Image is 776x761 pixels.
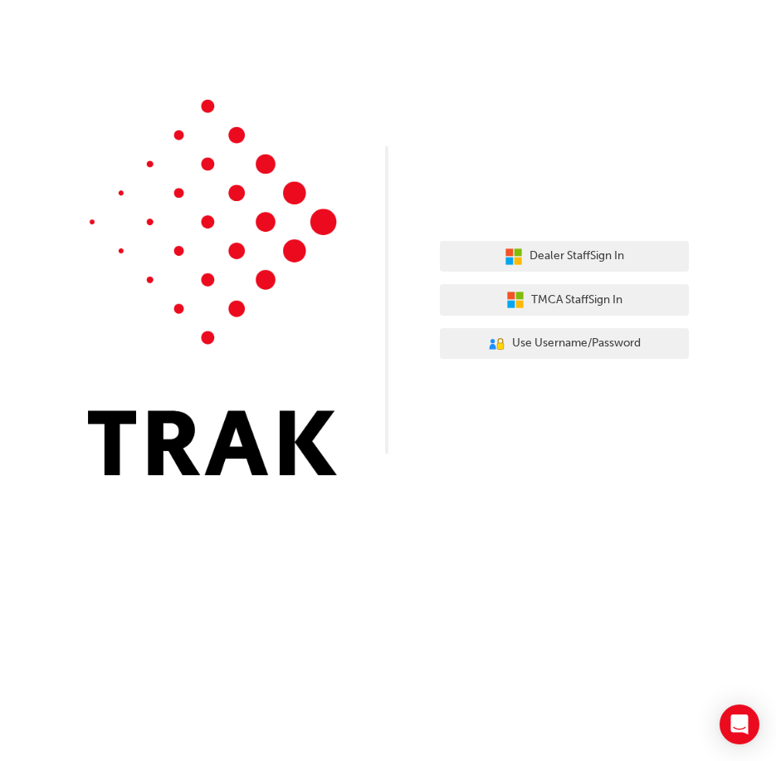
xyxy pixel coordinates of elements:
[440,284,689,316] button: TMCA StaffSign In
[440,241,689,272] button: Dealer StaffSign In
[720,705,759,744] div: Open Intercom Messenger
[531,291,622,310] span: TMCA Staff Sign In
[512,334,641,353] span: Use Username/Password
[530,247,624,266] span: Dealer Staff Sign In
[88,100,337,475] img: Trak
[440,328,689,360] button: Use Username/Password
